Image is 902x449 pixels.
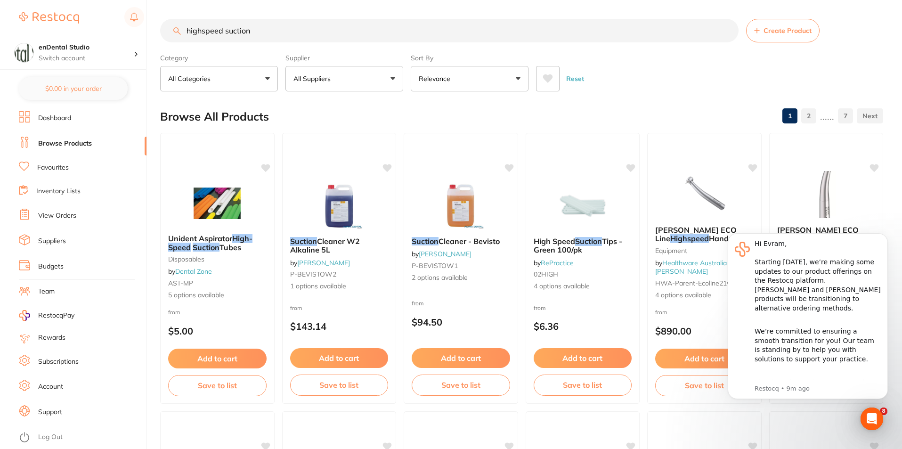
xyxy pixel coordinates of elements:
img: enDental Studio [15,43,33,62]
b: Suction Cleaner - Bevisto [412,237,510,245]
button: Log Out [19,430,144,445]
span: 4 options available [534,282,632,291]
a: Browse Products [38,139,92,148]
span: from [534,304,546,311]
span: by [534,259,574,267]
a: 2 [801,106,816,125]
button: Save to list [655,375,754,396]
small: Disposables [168,255,267,263]
h2: Browse All Products [160,110,269,123]
span: P-BEVISTOW1 [412,261,458,270]
a: View Orders [38,211,76,220]
img: Mk-dent ECO Line Highspeed Handpiece Power Head (24W) With F/O Light [674,171,735,218]
p: All Categories [168,74,214,83]
a: [PERSON_NAME] [297,259,350,267]
button: Reset [563,66,587,91]
div: Simply reply to this message and we’ll be in touch to guide you through these next steps. We are ... [41,150,167,205]
span: 1 options available [290,282,389,291]
img: Restocq Logo [19,12,79,24]
a: RePractice [541,259,574,267]
a: Dashboard [38,114,71,123]
button: Add to cart [168,349,267,368]
span: Cleaner W2 Alkaline 5L [290,237,360,254]
p: $6.36 [534,321,632,332]
a: Log Out [38,433,63,442]
p: $94.50 [412,317,510,327]
img: Suction Cleaner - Bevisto [430,182,491,229]
a: Rewards [38,333,65,343]
button: Create Product [746,19,820,42]
span: Cleaner - Bevisto [439,237,500,246]
em: Suction [193,243,219,252]
button: Save to list [534,375,632,395]
p: Switch account [39,54,134,63]
button: Add to cart [412,348,510,368]
span: RestocqPay [38,311,74,320]
span: [PERSON_NAME] ECO Line [655,225,737,243]
b: Suction Cleaner W2 Alkaline 5L [290,237,389,254]
span: HWA-parent-ecoline21w [655,279,732,287]
input: Search Products [160,19,739,42]
a: 7 [838,106,853,125]
button: Save to list [412,375,510,395]
a: Healthware Australia [PERSON_NAME] [655,259,727,276]
a: 1 [782,106,797,125]
button: All Categories [160,66,278,91]
button: $0.00 in your order [19,77,128,100]
span: 2 options available [412,273,510,283]
a: [PERSON_NAME] [419,250,471,258]
span: P-BEVISTOW2 [290,270,336,278]
a: Budgets [38,262,64,271]
label: Supplier [285,54,403,62]
p: ...... [820,111,834,122]
span: by [168,267,212,276]
em: Suction [412,237,439,246]
a: Dental Zone [175,267,212,276]
span: from [655,309,667,316]
span: High Speed [534,237,575,246]
span: by [412,250,471,258]
a: Inventory Lists [36,187,81,196]
b: Unident Aspirator High-Speed Suction Tubes [168,234,267,252]
a: Suppliers [38,237,66,246]
button: Save to list [168,375,267,396]
span: by [290,259,350,267]
span: from [168,309,180,316]
span: AST-MP [168,279,193,287]
b: High Speed Suction Tips - Green 100/pk [534,237,632,254]
span: 02HIGH [534,270,558,278]
a: RestocqPay [19,310,74,321]
a: Subscriptions [38,357,79,367]
span: 5 options available [168,291,267,300]
span: from [412,300,424,307]
p: Relevance [419,74,454,83]
p: $890.00 [655,326,754,336]
button: Add to cart [534,348,632,368]
b: Mk-dent ECO Line Highspeed Handpiece Power Head (24W) With F/O Light [655,226,754,243]
div: Open Intercom Messenger [861,408,883,430]
span: 8 [880,408,887,415]
button: Save to list [290,375,389,395]
span: Tubes [219,243,241,252]
button: Add to cart [655,349,754,368]
label: Sort By [411,54,528,62]
a: Account [38,382,63,392]
span: from [290,304,302,311]
a: Favourites [37,163,69,172]
em: Highspeed [670,234,709,243]
img: Unident Aspirator High-Speed Suction Tubes [187,180,248,227]
em: Suction [290,237,317,246]
small: Equipment [655,247,754,254]
p: All Suppliers [293,74,334,83]
span: Tips - Green 100/pk [534,237,622,254]
h4: enDental Studio [39,43,134,52]
img: Suction Cleaner W2 Alkaline 5L [309,182,370,229]
label: Category [160,54,278,62]
span: Unident Aspirator [168,234,232,243]
button: Add to cart [290,348,389,368]
button: All Suppliers [285,66,403,91]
